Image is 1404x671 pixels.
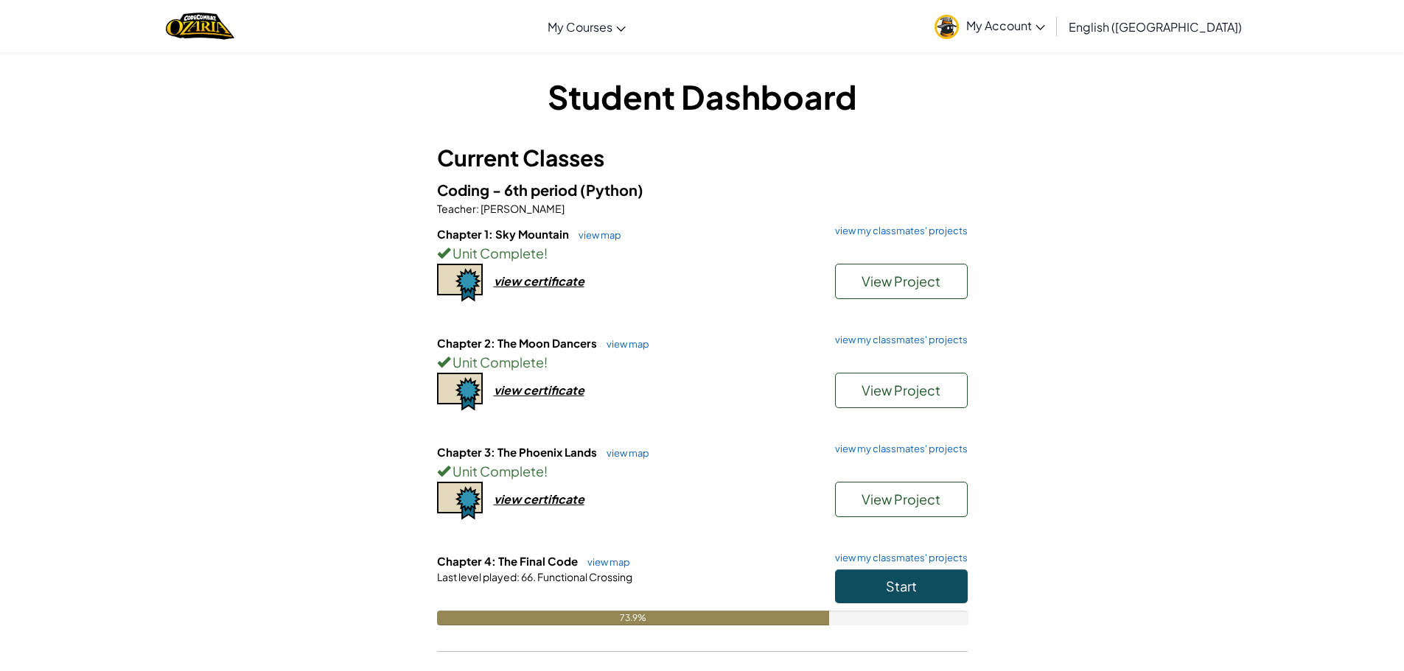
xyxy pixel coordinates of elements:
span: ! [544,245,548,261]
div: view certificate [494,491,584,507]
a: view map [599,447,649,459]
span: Chapter 3: The Phoenix Lands [437,445,599,459]
span: Chapter 2: The Moon Dancers [437,336,599,350]
span: English ([GEOGRAPHIC_DATA]) [1069,19,1242,35]
span: Coding - 6th period [437,180,580,199]
a: view map [580,556,630,568]
span: View Project [862,491,940,507]
a: My Account [927,3,1052,49]
span: Chapter 1: Sky Mountain [437,227,571,241]
img: certificate-icon.png [437,264,483,302]
span: ! [544,354,548,370]
span: : [476,202,479,215]
span: My Account [966,18,1045,33]
img: certificate-icon.png [437,482,483,520]
span: 66. [520,570,536,583]
a: view certificate [437,382,584,398]
div: view certificate [494,273,584,289]
span: Functional Crossing [536,570,632,583]
span: Start [886,577,917,594]
span: ! [544,463,548,479]
img: certificate-icon.png [437,373,483,411]
span: Unit Complete [450,245,544,261]
a: view map [599,338,649,350]
button: View Project [835,482,968,517]
span: View Project [862,273,940,289]
a: view my classmates' projects [828,553,968,563]
img: Home [166,11,234,41]
button: Start [835,569,968,603]
span: Chapter 4: The Final Code [437,554,580,568]
div: 73.9% [437,611,829,625]
a: view certificate [437,491,584,507]
span: : [517,570,520,583]
a: view my classmates' projects [828,335,968,345]
h1: Student Dashboard [437,74,968,119]
a: view my classmates' projects [828,226,968,236]
img: avatar [935,15,959,39]
a: My Courses [540,7,633,46]
span: My Courses [548,19,612,35]
a: view map [571,229,621,241]
a: Ozaria by CodeCombat logo [166,11,234,41]
span: View Project [862,382,940,398]
button: View Project [835,264,968,299]
span: [PERSON_NAME] [479,202,565,215]
a: view my classmates' projects [828,444,968,454]
span: Last level played [437,570,517,583]
a: English ([GEOGRAPHIC_DATA]) [1061,7,1249,46]
span: Unit Complete [450,354,544,370]
button: View Project [835,373,968,408]
h3: Current Classes [437,141,968,175]
span: Unit Complete [450,463,544,479]
a: view certificate [437,273,584,289]
div: view certificate [494,382,584,398]
span: Teacher [437,202,476,215]
span: (Python) [580,180,643,199]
